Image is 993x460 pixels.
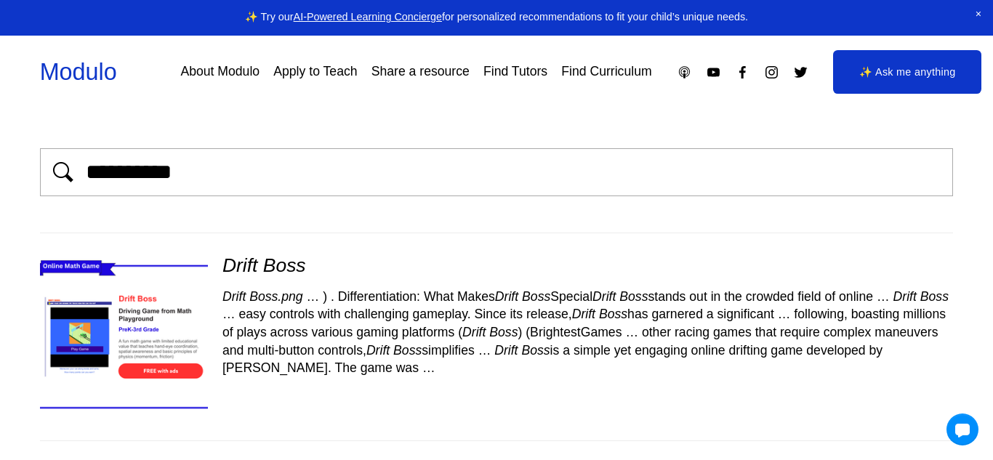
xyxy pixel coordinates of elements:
a: Modulo [40,59,117,85]
span: … [877,289,890,304]
em: Drift [495,289,518,304]
span: … [307,289,320,304]
em: Drift [222,254,257,276]
em: Boss [393,343,422,358]
a: AI-Powered Learning Concierge [294,11,442,23]
span: … [422,360,435,375]
em: Boss [920,289,949,304]
em: Boss [489,325,518,339]
a: Share a resource [371,60,470,85]
span: … [625,325,638,339]
em: Boss [263,254,306,276]
em: Drift [592,289,616,304]
em: Drift [366,343,390,358]
a: Twitter [793,65,808,80]
em: Drift [572,307,595,321]
em: Drift [222,289,246,304]
em: Boss [521,343,550,358]
span: … [478,343,491,358]
a: YouTube [706,65,721,80]
a: Apple Podcasts [677,65,692,80]
span: … [778,307,791,321]
em: Drift [893,289,917,304]
span: ) . Differentiation: What Makes Special stands out in the crowded field of online [323,289,873,304]
span: is a simple yet engaging online drifting game developed by [PERSON_NAME]. The game was [222,343,883,376]
a: Find Curriculum [561,60,651,85]
em: Boss [599,307,627,321]
a: ✨ Ask me anything [833,50,981,94]
span: easy controls with challenging gameplay. Since its release, has garnered a significant [239,307,774,321]
a: About Modulo [180,60,260,85]
span: … [222,307,236,321]
a: Facebook [735,65,750,80]
a: Find Tutors [483,60,547,85]
em: Boss.png [249,289,303,304]
a: Instagram [764,65,779,80]
a: Apply to Teach [273,60,357,85]
span: following, boasting millions of plays across various gaming platforms ( ) (BrightestGames [222,307,946,339]
em: Drift [494,343,518,358]
div: Drift Boss Drift Boss.png … ) . Differentiation: What MakesDrift BossSpecialDrift Bossstands out ... [40,233,954,440]
em: Boss [522,289,550,304]
em: Boss [619,289,648,304]
em: Drift [462,325,486,339]
span: other racing games that require complex maneuvers and multi-button controls, simplifies [222,325,938,358]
